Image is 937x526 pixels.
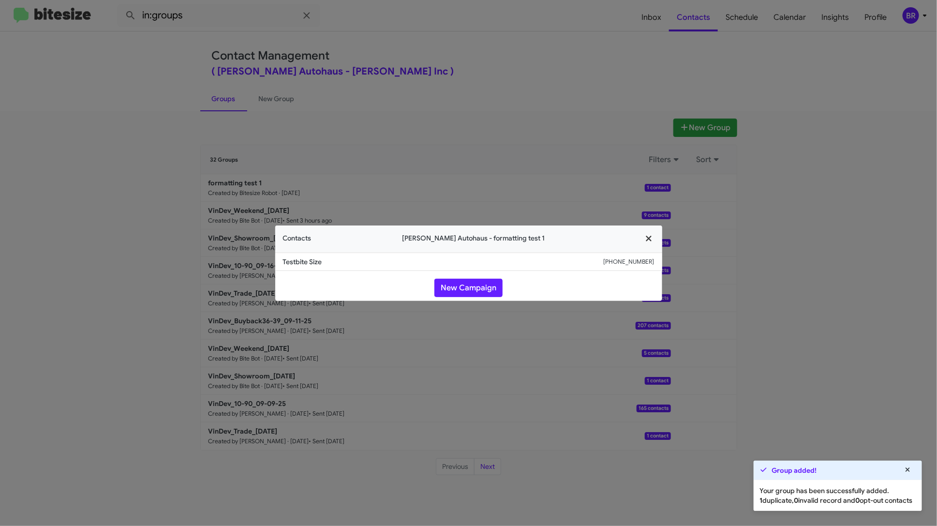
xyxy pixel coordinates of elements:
div: Your group has been successfully added. duplicate, invalid record and opt-out contacts [754,480,922,511]
span: [PERSON_NAME] Autohaus - formatting test 1 [312,233,636,243]
strong: Group added! [772,466,817,475]
b: 0 [794,496,798,505]
b: 0 [855,496,860,505]
span: Testbite Size [283,257,604,267]
span: Contacts [283,233,312,243]
button: New Campaign [434,279,503,297]
small: [PHONE_NUMBER] [604,257,654,267]
b: 1 [759,496,762,505]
